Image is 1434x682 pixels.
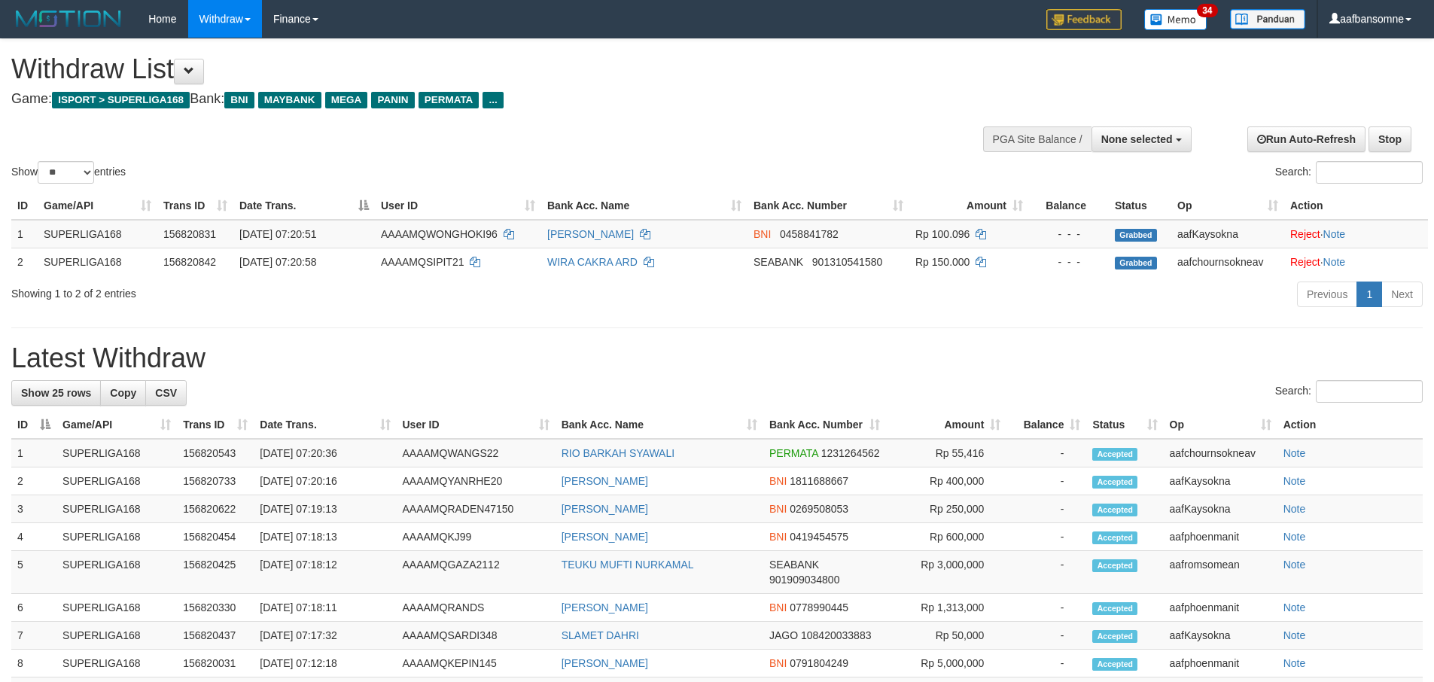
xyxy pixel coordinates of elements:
[562,447,674,459] a: RIO BARKAH SYAWALI
[11,220,38,248] td: 1
[1006,650,1086,677] td: -
[11,523,56,551] td: 4
[1006,523,1086,551] td: -
[397,594,556,622] td: AAAAMQRANDS
[1035,254,1103,269] div: - - -
[233,192,375,220] th: Date Trans.: activate to sort column descending
[56,439,177,467] td: SUPERLIGA168
[254,467,396,495] td: [DATE] 07:20:16
[790,503,848,515] span: Copy 0269508053 to clipboard
[1006,551,1086,594] td: -
[1109,192,1171,220] th: Status
[562,559,694,571] a: TEUKU MUFTI NURKAMAL
[1277,411,1423,439] th: Action
[177,650,254,677] td: 156820031
[381,228,498,240] span: AAAAMQWONGHOKI96
[38,220,157,248] td: SUPERLIGA168
[790,657,848,669] span: Copy 0791804249 to clipboard
[397,467,556,495] td: AAAAMQYANRHE20
[177,523,254,551] td: 156820454
[56,411,177,439] th: Game/API: activate to sort column ascending
[381,256,464,268] span: AAAAMQSIPIT21
[886,523,1006,551] td: Rp 600,000
[254,551,396,594] td: [DATE] 07:18:12
[1006,622,1086,650] td: -
[886,650,1006,677] td: Rp 5,000,000
[11,467,56,495] td: 2
[556,411,763,439] th: Bank Acc. Name: activate to sort column ascending
[763,411,886,439] th: Bank Acc. Number: activate to sort column ascending
[155,387,177,399] span: CSV
[11,650,56,677] td: 8
[11,411,56,439] th: ID: activate to sort column descending
[769,657,787,669] span: BNI
[1006,467,1086,495] td: -
[52,92,190,108] span: ISPORT > SUPERLIGA168
[769,475,787,487] span: BNI
[1171,248,1284,276] td: aafchournsokneav
[254,594,396,622] td: [DATE] 07:18:11
[11,495,56,523] td: 3
[1091,126,1192,152] button: None selected
[1092,630,1137,643] span: Accepted
[769,531,787,543] span: BNI
[1164,495,1277,523] td: aafKaysokna
[397,551,556,594] td: AAAAMQGAZA2112
[1164,411,1277,439] th: Op: activate to sort column ascending
[56,495,177,523] td: SUPERLIGA168
[1115,257,1157,269] span: Grabbed
[38,248,157,276] td: SUPERLIGA168
[886,467,1006,495] td: Rp 400,000
[1323,256,1346,268] a: Note
[1006,439,1086,467] td: -
[547,228,634,240] a: [PERSON_NAME]
[1290,228,1320,240] a: Reject
[1092,448,1137,461] span: Accepted
[1323,228,1346,240] a: Note
[1006,495,1086,523] td: -
[1316,380,1423,403] input: Search:
[375,192,541,220] th: User ID: activate to sort column ascending
[56,594,177,622] td: SUPERLIGA168
[11,8,126,30] img: MOTION_logo.png
[254,411,396,439] th: Date Trans.: activate to sort column ascending
[1290,256,1320,268] a: Reject
[1284,220,1428,248] td: ·
[769,601,787,613] span: BNI
[1283,503,1306,515] a: Note
[812,256,882,268] span: Copy 901310541580 to clipboard
[1092,504,1137,516] span: Accepted
[886,411,1006,439] th: Amount: activate to sort column ascending
[562,531,648,543] a: [PERSON_NAME]
[177,411,254,439] th: Trans ID: activate to sort column ascending
[11,280,586,301] div: Showing 1 to 2 of 2 entries
[1369,126,1411,152] a: Stop
[419,92,480,108] span: PERMATA
[983,126,1091,152] div: PGA Site Balance /
[145,380,187,406] a: CSV
[1171,220,1284,248] td: aafKaysokna
[163,228,216,240] span: 156820831
[11,92,941,107] h4: Game: Bank:
[1171,192,1284,220] th: Op: activate to sort column ascending
[541,192,747,220] th: Bank Acc. Name: activate to sort column ascending
[254,495,396,523] td: [DATE] 07:19:13
[801,629,871,641] span: Copy 108420033883 to clipboard
[325,92,368,108] span: MEGA
[56,467,177,495] td: SUPERLIGA168
[38,192,157,220] th: Game/API: activate to sort column ascending
[1006,594,1086,622] td: -
[483,92,503,108] span: ...
[769,629,798,641] span: JAGO
[1144,9,1207,30] img: Button%20Memo.svg
[1164,650,1277,677] td: aafphoenmanit
[371,92,414,108] span: PANIN
[1092,559,1137,572] span: Accepted
[1356,282,1382,307] a: 1
[821,447,880,459] span: Copy 1231264562 to clipboard
[11,54,941,84] h1: Withdraw List
[11,622,56,650] td: 7
[100,380,146,406] a: Copy
[177,495,254,523] td: 156820622
[1029,192,1109,220] th: Balance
